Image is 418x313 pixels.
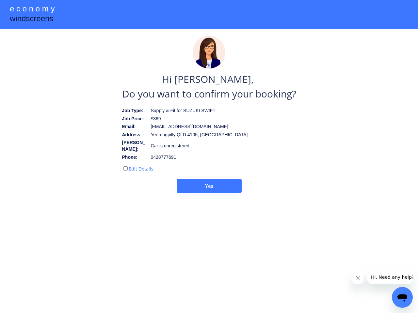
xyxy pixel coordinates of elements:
iframe: Message from company [367,270,413,284]
div: 0428777691 [151,154,222,161]
div: e c o n o m y [10,3,55,16]
div: Address: [122,132,148,138]
div: Hi [PERSON_NAME], Do you want to confirm your booking? [122,72,296,101]
button: Yes [177,179,242,193]
div: [PERSON_NAME]: [122,140,148,152]
img: madeline.png [193,36,225,68]
div: [EMAIL_ADDRESS][DOMAIN_NAME] [151,124,228,130]
div: windscreens [10,13,53,26]
label: Edit Details [129,166,153,172]
div: $369 [151,116,222,122]
div: Car is unregistered [151,143,222,149]
div: Job Price: [122,116,148,122]
div: Supply & Fit for SUZUKI SWIFT [151,108,222,114]
div: Job Type: [122,108,148,114]
div: Yeerongpilly QLD 4105, [GEOGRAPHIC_DATA] [151,132,248,138]
iframe: Button to launch messaging window [392,287,413,308]
div: Email: [122,124,148,130]
iframe: Close message [351,271,364,284]
div: Phone: [122,154,148,161]
span: Hi. Need any help? [4,5,47,10]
